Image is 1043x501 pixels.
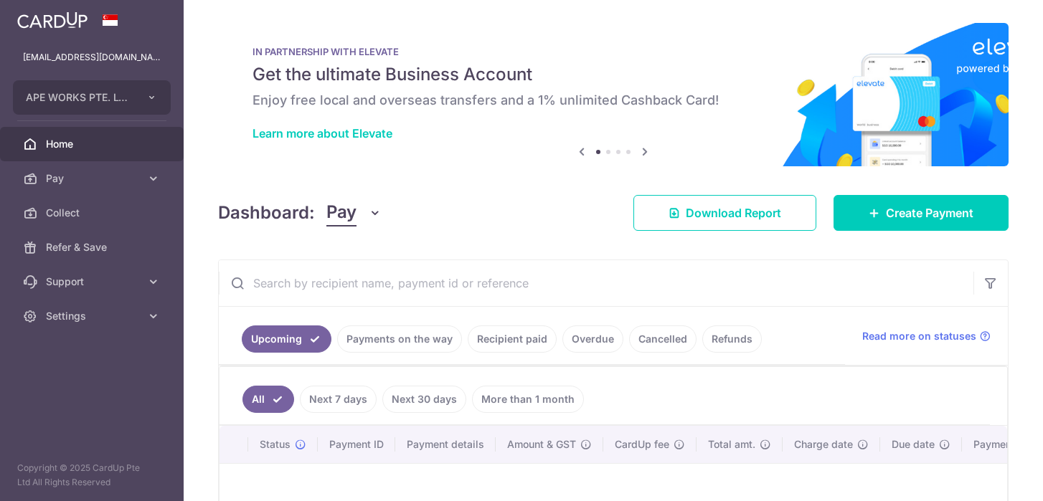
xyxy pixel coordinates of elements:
a: All [242,386,294,413]
a: Overdue [562,325,623,353]
a: Create Payment [834,195,1009,231]
a: More than 1 month [472,386,584,413]
span: Pay [326,199,357,226]
span: APE WORKS PTE. LTD. [26,90,132,105]
a: Download Report [633,195,816,231]
a: Refunds [702,325,762,353]
h5: Get the ultimate Business Account [253,63,974,86]
p: IN PARTNERSHIP WITH ELEVATE [253,46,974,57]
button: APE WORKS PTE. LTD. [13,80,171,115]
span: Pay [46,171,141,186]
a: Next 30 days [382,386,466,413]
a: Payments on the way [337,325,462,353]
button: Pay [326,199,382,226]
h4: Dashboard: [218,200,315,226]
th: Payment ID [318,426,395,463]
a: Cancelled [629,325,697,353]
span: Due date [892,437,935,452]
span: Settings [46,309,141,323]
a: Read more on statuses [862,329,991,343]
a: Recipient paid [468,325,557,353]
th: Payment details [395,426,496,463]
input: Search by recipient name, payment id or reference [219,260,973,306]
span: Charge date [794,437,853,452]
span: Collect [46,206,141,220]
h6: Enjoy free local and overseas transfers and a 1% unlimited Cashback Card! [253,92,974,109]
span: Total amt. [708,437,755,452]
a: Next 7 days [300,386,377,413]
p: [EMAIL_ADDRESS][DOMAIN_NAME] [23,50,161,65]
img: Renovation banner [218,23,1009,166]
a: Upcoming [242,325,331,353]
span: Status [260,437,291,452]
span: Support [46,275,141,289]
span: Read more on statuses [862,329,976,343]
span: Download Report [686,204,781,221]
a: Learn more about Elevate [253,126,392,140]
img: CardUp [17,11,88,29]
span: CardUp fee [615,437,669,452]
span: Refer & Save [46,240,141,254]
span: Create Payment [886,204,973,221]
span: Home [46,137,141,151]
span: Amount & GST [507,437,576,452]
